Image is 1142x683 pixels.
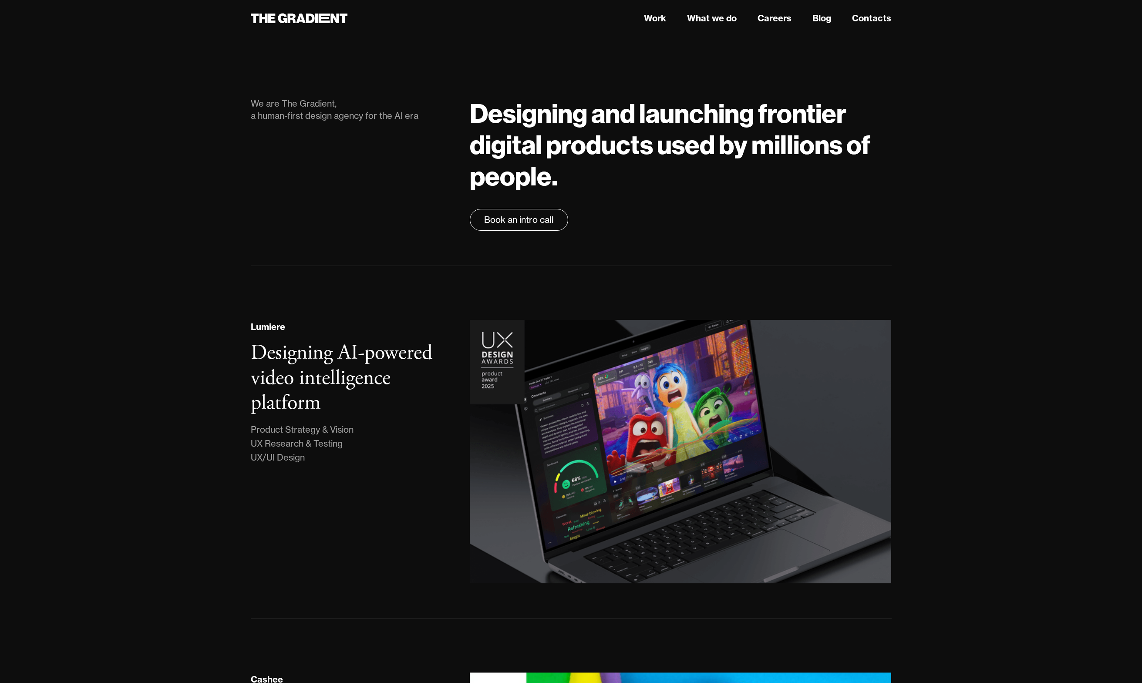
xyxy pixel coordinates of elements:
[812,12,831,25] a: Blog
[470,98,891,192] h1: Designing and launching frontier digital products used by millions of people.
[644,12,666,25] a: Work
[470,209,568,231] a: Book an intro call
[687,12,737,25] a: What we do
[251,320,285,333] div: Lumiere
[251,320,892,583] a: LumiereDesigning AI-powered video intelligence platformProduct Strategy & VisionUX Research & Tes...
[251,98,453,122] div: We are The Gradient, a human-first design agency for the AI era
[852,12,891,25] a: Contacts
[758,12,792,25] a: Careers
[251,340,432,416] h3: Designing AI-powered video intelligence platform
[251,423,354,464] div: Product Strategy & Vision UX Research & Testing UX/UI Design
